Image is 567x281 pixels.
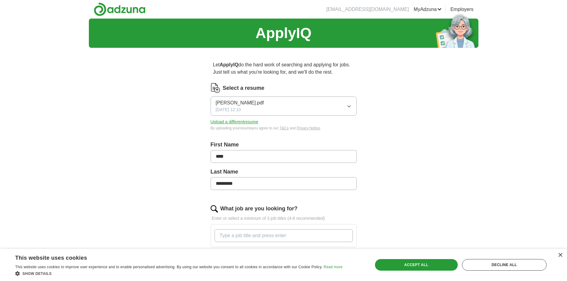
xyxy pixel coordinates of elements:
[216,107,241,113] span: [DATE] 12:10
[211,119,258,125] button: Upload a differentresume
[15,252,327,262] div: This website uses cookies
[23,272,52,276] span: Show details
[450,6,474,13] a: Employers
[462,259,547,271] div: Decline all
[211,205,218,213] img: search.png
[220,205,298,213] label: What job are you looking for?
[211,141,357,149] label: First Name
[211,59,357,78] p: Let do the hard work of searching and applying for jobs. Just tell us what you're looking for, an...
[414,6,442,13] a: MyAdzuna
[94,2,145,16] img: Adzuna logo
[324,265,342,269] a: Read more, opens a new window
[216,99,264,107] span: [PERSON_NAME].pdf
[15,265,323,269] span: This website uses cookies to improve user experience and to enable personalised advertising. By u...
[211,125,357,131] div: By uploading your resume you agree to our and .
[215,229,353,242] input: Type a job title and press enter
[558,253,562,258] div: Close
[15,270,342,276] div: Show details
[223,84,264,92] label: Select a resume
[297,126,320,130] a: Privacy Notice
[279,126,289,130] a: T&Cs
[211,97,357,116] button: [PERSON_NAME].pdf[DATE] 12:10
[326,6,409,13] li: [EMAIL_ADDRESS][DOMAIN_NAME]
[211,215,357,222] p: Enter or select a minimum of 3 job titles (4-8 recommended)
[211,83,220,93] img: CV Icon
[255,22,311,44] h1: ApplyIQ
[211,168,357,176] label: Last Name
[220,62,238,67] strong: ApplyIQ
[375,259,458,271] div: Accept all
